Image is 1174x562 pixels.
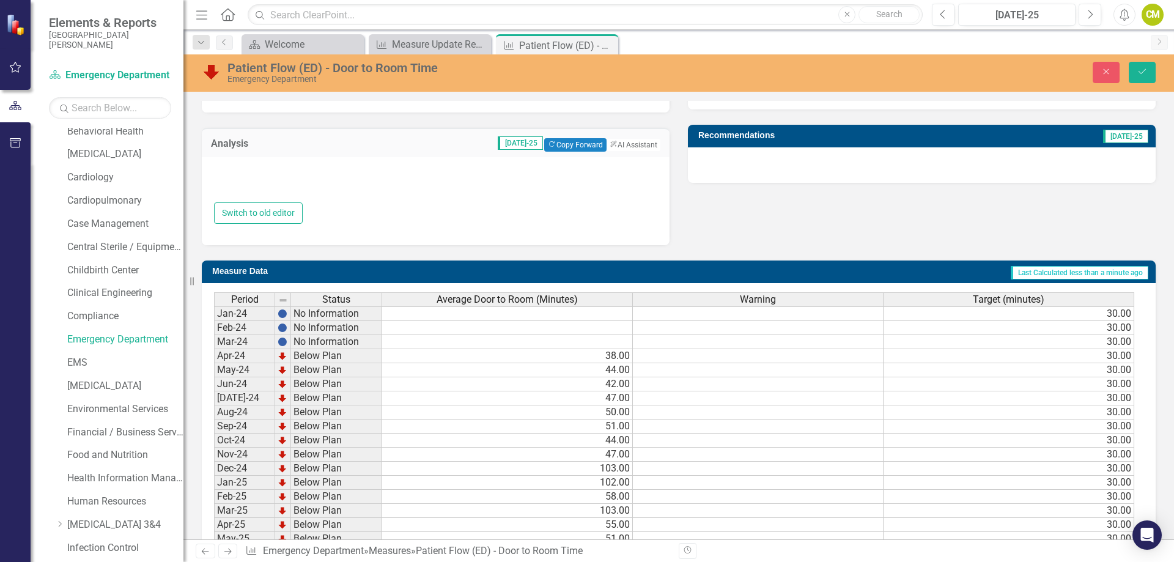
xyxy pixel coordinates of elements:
td: Below Plan [291,448,382,462]
img: TnMDeAgwAPMxUmUi88jYAAAAAElFTkSuQmCC [278,365,287,375]
a: Cardiopulmonary [67,194,183,208]
a: EMS [67,356,183,370]
a: Clinical Engineering [67,286,183,300]
button: AI Assistant [607,139,660,151]
div: Emergency Department [227,75,737,84]
img: BgCOk07PiH71IgAAAABJRU5ErkJggg== [278,337,287,347]
img: TnMDeAgwAPMxUmUi88jYAAAAAElFTkSuQmCC [278,407,287,417]
td: Below Plan [291,462,382,476]
td: 44.00 [382,434,633,448]
a: Cardiology [67,171,183,185]
td: 55.00 [382,518,633,532]
td: Below Plan [291,490,382,504]
div: » » [245,544,670,558]
td: No Information [291,335,382,349]
td: 42.00 [382,377,633,391]
img: TnMDeAgwAPMxUmUi88jYAAAAAElFTkSuQmCC [278,478,287,487]
td: 47.00 [382,391,633,405]
td: Mar-24 [214,335,275,349]
a: Central Sterile / Equipment Distribution [67,240,183,254]
div: Measure Update Report [392,37,488,52]
td: 30.00 [884,490,1134,504]
td: Below Plan [291,504,382,518]
td: Below Plan [291,363,382,377]
span: Average Door to Room (Minutes) [437,294,578,305]
td: 30.00 [884,391,1134,405]
td: Sep-24 [214,420,275,434]
a: Human Resources [67,495,183,509]
img: TnMDeAgwAPMxUmUi88jYAAAAAElFTkSuQmCC [278,520,287,530]
td: 102.00 [382,476,633,490]
a: Measure Update Report [372,37,488,52]
img: TnMDeAgwAPMxUmUi88jYAAAAAElFTkSuQmCC [278,393,287,403]
td: 30.00 [884,448,1134,462]
a: [MEDICAL_DATA] [67,379,183,393]
td: 103.00 [382,504,633,518]
a: Behavioral Health [67,125,183,139]
img: TnMDeAgwAPMxUmUi88jYAAAAAElFTkSuQmCC [278,435,287,445]
td: May-24 [214,363,275,377]
a: Financial / Business Services [67,426,183,440]
div: Patient Flow (ED) - Door to Room Time [519,38,615,53]
img: TnMDeAgwAPMxUmUi88jYAAAAAElFTkSuQmCC [278,379,287,389]
img: BgCOk07PiH71IgAAAABJRU5ErkJggg== [278,309,287,319]
td: 30.00 [884,306,1134,321]
td: 30.00 [884,363,1134,377]
td: 47.00 [382,448,633,462]
button: Switch to old editor [214,202,303,224]
a: Measures [369,545,411,556]
td: 103.00 [382,462,633,476]
td: 30.00 [884,405,1134,420]
td: 30.00 [884,377,1134,391]
td: 30.00 [884,532,1134,546]
td: Dec-24 [214,462,275,476]
a: Welcome [245,37,361,52]
img: TnMDeAgwAPMxUmUi88jYAAAAAElFTkSuQmCC [278,421,287,431]
td: 38.00 [382,349,633,363]
td: Below Plan [291,420,382,434]
td: No Information [291,321,382,335]
span: Warning [740,294,776,305]
a: Case Management [67,217,183,231]
td: Below Plan [291,518,382,532]
a: Health Information Management [67,471,183,486]
td: 51.00 [382,420,633,434]
td: Mar-25 [214,504,275,518]
td: Aug-24 [214,405,275,420]
img: TnMDeAgwAPMxUmUi88jYAAAAAElFTkSuQmCC [278,506,287,516]
div: Welcome [265,37,361,52]
img: TnMDeAgwAPMxUmUi88jYAAAAAElFTkSuQmCC [278,534,287,544]
td: Jan-24 [214,306,275,321]
div: Open Intercom Messenger [1132,520,1162,550]
img: TnMDeAgwAPMxUmUi88jYAAAAAElFTkSuQmCC [278,351,287,361]
img: Below Plan [202,62,221,81]
td: Feb-25 [214,490,275,504]
a: Emergency Department [263,545,364,556]
td: 51.00 [382,532,633,546]
button: Copy Forward [544,138,606,152]
td: 30.00 [884,462,1134,476]
img: TnMDeAgwAPMxUmUi88jYAAAAAElFTkSuQmCC [278,464,287,473]
td: 30.00 [884,434,1134,448]
td: Nov-24 [214,448,275,462]
span: Period [231,294,259,305]
div: Patient Flow (ED) - Door to Room Time [416,545,583,556]
td: Below Plan [291,377,382,391]
td: Below Plan [291,405,382,420]
td: Apr-24 [214,349,275,363]
td: 30.00 [884,335,1134,349]
td: [DATE]-24 [214,391,275,405]
img: ClearPoint Strategy [6,13,28,35]
a: [MEDICAL_DATA] 3&4 [67,518,183,532]
a: Emergency Department [49,68,171,83]
a: Environmental Services [67,402,183,416]
td: Oct-24 [214,434,275,448]
td: 30.00 [884,476,1134,490]
td: Apr-25 [214,518,275,532]
a: Infection Control [67,541,183,555]
span: [DATE]-25 [498,136,543,150]
div: [DATE]-25 [962,8,1071,23]
button: Search [858,6,920,23]
td: Feb-24 [214,321,275,335]
td: 30.00 [884,420,1134,434]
